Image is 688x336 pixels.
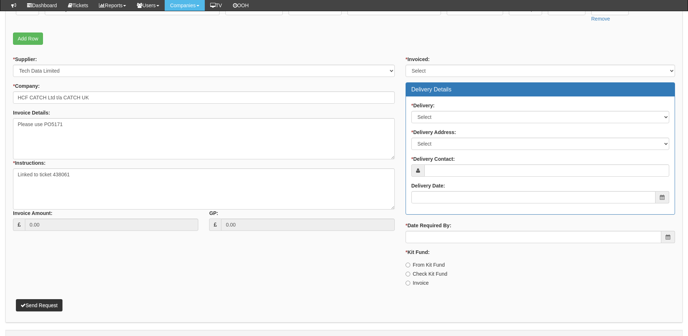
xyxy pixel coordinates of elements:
[209,210,218,217] label: GP:
[13,109,50,116] label: Invoice Details:
[13,33,43,45] a: Add Row
[406,281,410,285] input: Invoice
[411,155,455,163] label: Delivery Contact:
[406,279,429,287] label: Invoice
[411,182,445,189] label: Delivery Date:
[406,249,430,256] label: Kit Fund:
[411,86,669,93] h3: Delivery Details
[406,222,451,229] label: Date Required By:
[406,263,410,267] input: From Kit Fund
[13,82,40,90] label: Company:
[411,102,435,109] label: Delivery:
[13,159,46,167] label: Instructions:
[406,261,445,268] label: From Kit Fund
[411,129,456,136] label: Delivery Address:
[591,16,610,22] a: Remove
[13,56,37,63] label: Supplier:
[406,56,430,63] label: Invoiced:
[406,272,410,276] input: Check Kit Fund
[406,270,447,277] label: Check Kit Fund
[13,210,52,217] label: Invoice Amount:
[16,299,62,311] button: Send Request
